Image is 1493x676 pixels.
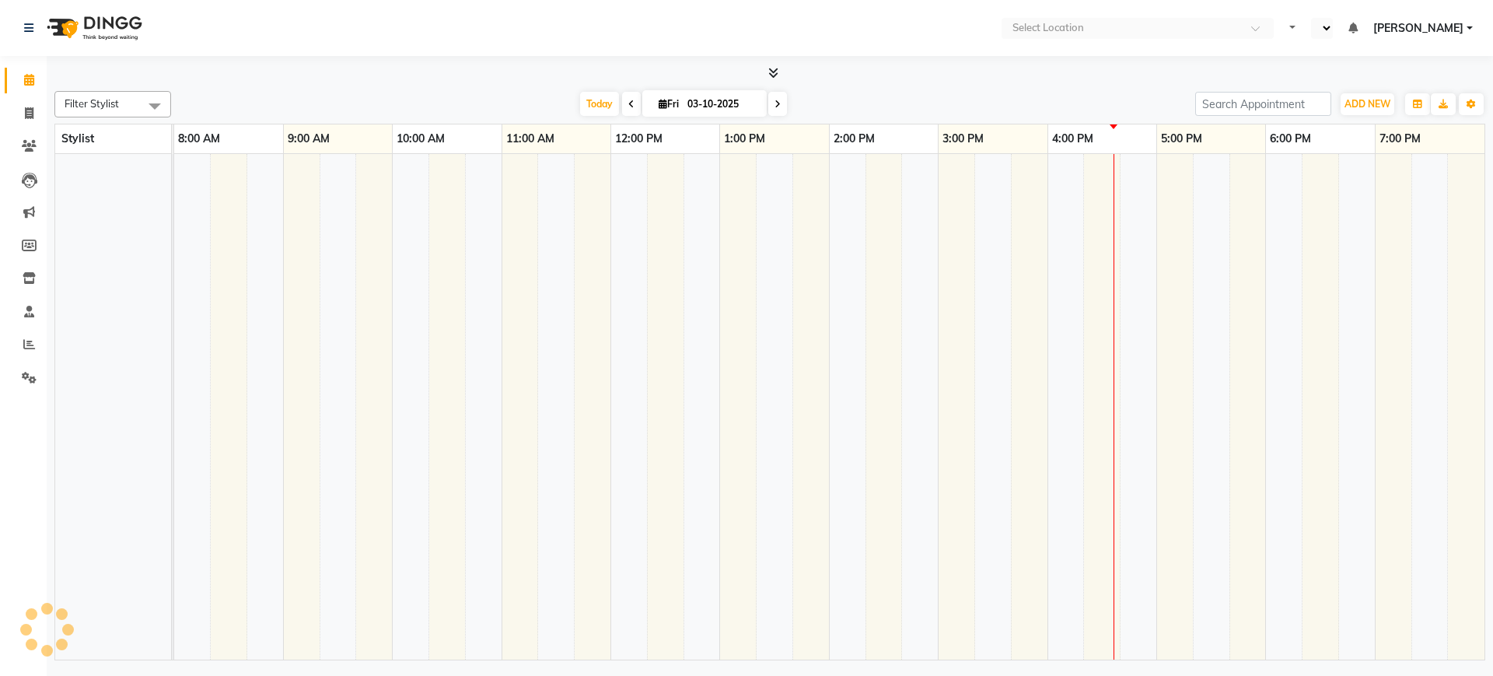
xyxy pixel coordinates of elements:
[939,128,988,150] a: 3:00 PM
[40,6,146,50] img: logo
[65,97,119,110] span: Filter Stylist
[502,128,558,150] a: 11:00 AM
[1157,128,1206,150] a: 5:00 PM
[830,128,879,150] a: 2:00 PM
[1373,20,1463,37] span: [PERSON_NAME]
[580,92,619,116] span: Today
[393,128,449,150] a: 10:00 AM
[1344,98,1390,110] span: ADD NEW
[174,128,224,150] a: 8:00 AM
[611,128,666,150] a: 12:00 PM
[1048,128,1097,150] a: 4:00 PM
[1341,93,1394,115] button: ADD NEW
[1012,20,1084,36] div: Select Location
[1376,128,1425,150] a: 7:00 PM
[1266,128,1315,150] a: 6:00 PM
[61,131,94,145] span: Stylist
[683,93,760,116] input: 2025-10-03
[1195,92,1331,116] input: Search Appointment
[284,128,334,150] a: 9:00 AM
[720,128,769,150] a: 1:00 PM
[655,98,683,110] span: Fri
